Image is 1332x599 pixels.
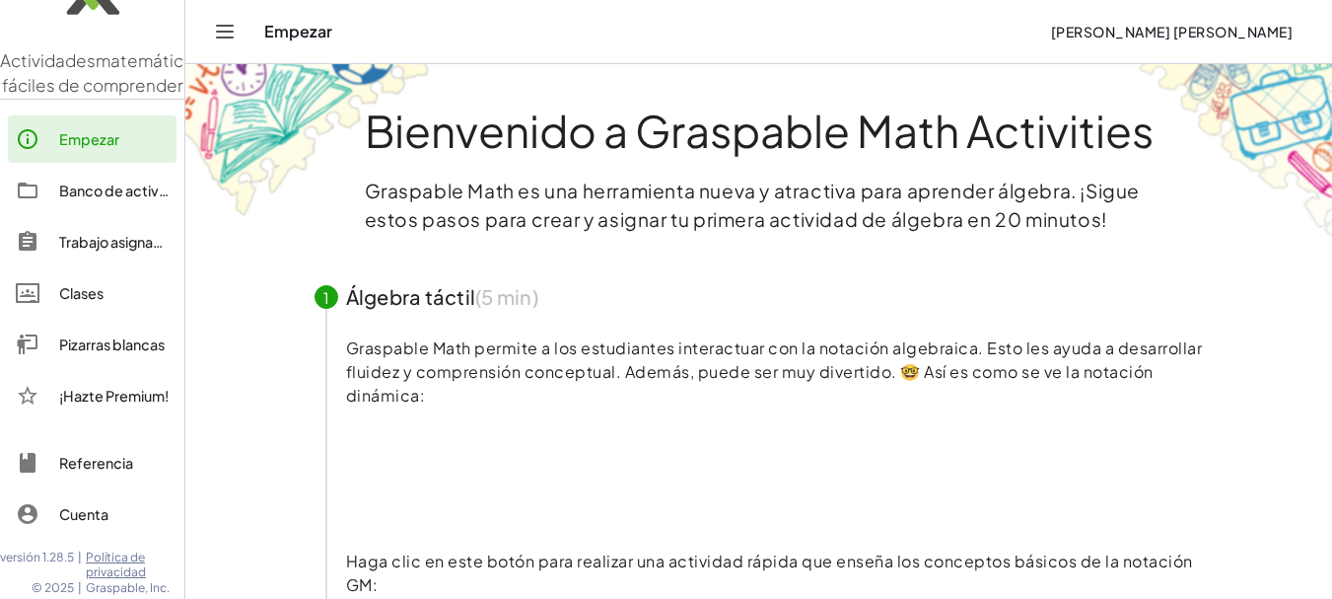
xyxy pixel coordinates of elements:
font: Política de privacidad [86,550,146,580]
font: Banco de actividades [59,182,205,199]
img: get-started-bg-ul-Ceg4j33I.png [185,62,432,219]
a: Pizarras blancas [8,321,176,368]
font: Graspable Math es una herramienta nueva y atractiva para aprender álgebra. ¡Sigue estos pasos par... [365,179,1141,231]
font: © 2025 [32,580,74,595]
button: [PERSON_NAME] [PERSON_NAME] [1034,14,1308,49]
font: Empezar [59,130,119,148]
font: Trabajo asignado [59,233,172,251]
font: ¡Hazte Premium! [59,387,169,405]
font: Graspable Math permite a los estudiantes interactuar con la notación algebraica. Esto les ayuda a... [346,337,1203,406]
font: Referencia [59,454,133,472]
font: Clases [59,284,104,302]
font: [PERSON_NAME] [PERSON_NAME] [1051,23,1293,40]
a: Clases [8,269,176,317]
font: | [78,550,82,564]
font: | [78,580,82,595]
font: Cuenta [59,505,108,523]
font: Bienvenido a Graspable Math Activities [365,103,1154,158]
a: Política de privacidad [86,550,184,580]
a: Cuenta [8,490,176,538]
a: Referencia [8,439,176,487]
font: Pizarras blancas [59,336,165,353]
a: Empezar [8,115,176,163]
font: Graspable, Inc. [86,580,170,595]
button: Cambiar navegación [209,16,241,47]
a: Banco de actividades [8,167,176,214]
video: ¿Qué es esto? Es notación matemática dinámica. Esta función es fundamental para que Graspable mej... [346,404,642,552]
font: Haga clic en este botón para realizar una actividad rápida que enseña los conceptos básicos de la... [346,551,1193,595]
font: 1 [323,289,329,308]
a: Trabajo asignado [8,218,176,265]
font: matemáticas fáciles de comprender [2,49,203,97]
button: 1Álgebra táctil(5 min) [291,265,1227,329]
